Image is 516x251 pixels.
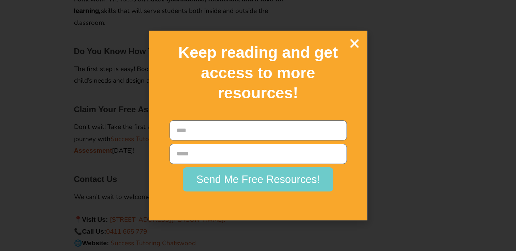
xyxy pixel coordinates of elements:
form: New Form [169,120,347,195]
iframe: Chat Widget [402,174,516,251]
h2: Keep reading and get access to more resources! [161,43,355,103]
a: Close [349,37,360,49]
span: Send Me Free Resources! [196,174,320,185]
button: Send Me Free Resources! [183,167,334,191]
